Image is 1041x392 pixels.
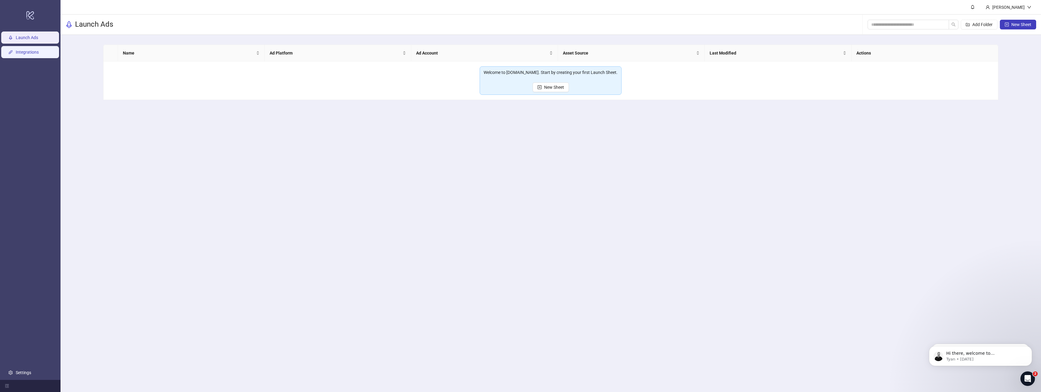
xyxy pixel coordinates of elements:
th: Ad Platform [265,45,412,61]
span: Ad Account [416,50,548,56]
span: Add Folder [972,22,993,27]
span: search [951,22,956,27]
span: Last Modified [710,50,842,56]
div: [PERSON_NAME] [990,4,1027,11]
span: folder-add [966,22,970,27]
a: Integrations [16,50,39,55]
th: Actions [852,45,998,61]
span: rocket [65,21,73,28]
span: menu-fold [5,384,9,388]
th: Name [118,45,265,61]
a: Settings [16,370,31,375]
th: Ad Account [411,45,558,61]
h3: Launch Ads [75,20,113,29]
span: user [986,5,990,9]
span: Asset Source [563,50,695,56]
span: Ad Platform [270,50,402,56]
span: down [1027,5,1031,9]
button: Add Folder [961,20,997,29]
span: plus-square [537,85,542,89]
iframe: Intercom live chat [1020,371,1035,386]
a: Launch Ads [16,35,38,40]
span: plus-square [1005,22,1009,27]
iframe: Intercom notifications message [920,333,1041,376]
span: New Sheet [544,85,564,90]
span: New Sheet [1011,22,1031,27]
th: Asset Source [558,45,705,61]
span: 2 [1033,371,1038,376]
div: Welcome to [DOMAIN_NAME]. Start by creating your first Launch Sheet. [484,69,618,76]
button: New Sheet [533,82,569,92]
button: New Sheet [1000,20,1036,29]
span: bell [970,5,975,9]
span: Name [123,50,255,56]
th: Last Modified [705,45,852,61]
